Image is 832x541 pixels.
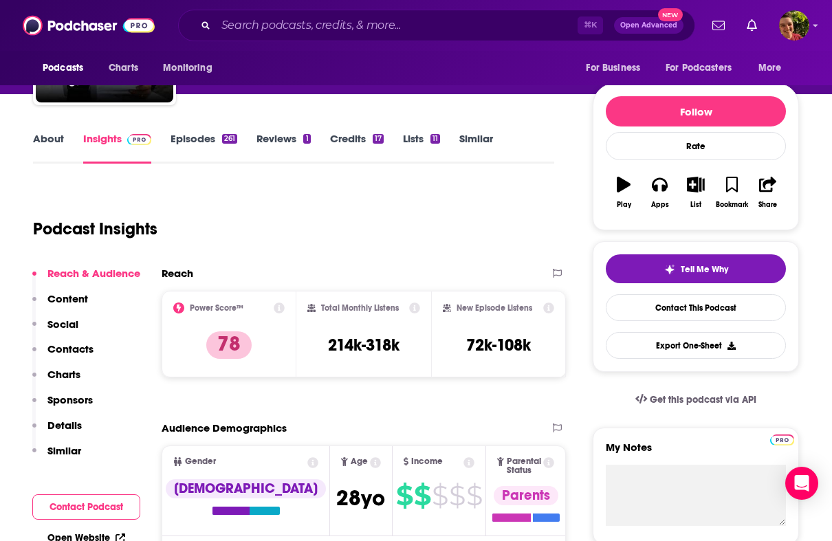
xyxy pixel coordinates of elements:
p: 78 [206,331,252,359]
h2: Total Monthly Listens [321,303,399,313]
div: 11 [430,134,440,144]
button: Similar [32,444,81,470]
span: Monitoring [163,58,212,78]
h1: Podcast Insights [33,219,157,239]
span: Open Advanced [620,22,677,29]
button: Apps [642,168,677,217]
a: Get this podcast via API [624,383,767,417]
span: ⌘ K [578,16,603,34]
span: Tell Me Why [681,264,728,275]
span: Gender [185,457,216,466]
button: Contacts [32,342,94,368]
a: Show notifications dropdown [741,14,763,37]
a: Charts [100,55,146,81]
div: Parents [494,486,558,505]
h3: 72k-108k [466,335,531,355]
span: $ [449,485,465,507]
h3: 214k-318k [328,335,399,355]
span: Parental Status [507,457,541,475]
span: More [758,58,782,78]
a: Pro website [770,432,794,445]
span: For Podcasters [666,58,732,78]
p: Charts [47,368,80,381]
button: Social [32,318,78,343]
button: open menu [576,55,657,81]
span: Charts [109,58,138,78]
h2: Power Score™ [190,303,243,313]
button: Follow [606,96,786,126]
button: Details [32,419,82,444]
button: Open AdvancedNew [614,17,683,34]
button: Share [750,168,786,217]
button: Show profile menu [779,10,809,41]
h2: Audience Demographics [162,421,287,434]
button: Export One-Sheet [606,332,786,359]
a: InsightsPodchaser Pro [83,132,151,164]
div: Rate [606,132,786,160]
p: Details [47,419,82,432]
button: List [678,168,714,217]
span: Age [351,457,368,466]
div: Play [617,201,631,209]
button: tell me why sparkleTell Me Why [606,254,786,283]
p: Social [47,318,78,331]
span: $ [432,485,448,507]
input: Search podcasts, credits, & more... [216,14,578,36]
div: Search podcasts, credits, & more... [178,10,695,41]
span: Get this podcast via API [650,394,756,406]
span: For Business [586,58,640,78]
a: Episodes261 [171,132,237,164]
div: Share [758,201,777,209]
p: Content [47,292,88,305]
p: Sponsors [47,393,93,406]
img: Podchaser - Follow, Share and Rate Podcasts [23,12,155,38]
button: open menu [33,55,101,81]
p: Contacts [47,342,94,355]
button: Reach & Audience [32,267,140,292]
img: Podchaser Pro [127,134,151,145]
div: List [690,201,701,209]
a: Show notifications dropdown [707,14,730,37]
a: Credits17 [330,132,384,164]
div: Bookmark [716,201,748,209]
button: Sponsors [32,393,93,419]
span: 28 yo [336,485,385,511]
p: Similar [47,444,81,457]
span: $ [396,485,413,507]
span: New [658,8,683,21]
span: Podcasts [43,58,83,78]
button: Contact Podcast [32,494,140,520]
img: User Profile [779,10,809,41]
span: Income [411,457,443,466]
div: Open Intercom Messenger [785,467,818,500]
img: tell me why sparkle [664,264,675,275]
span: $ [414,485,430,507]
button: open menu [749,55,799,81]
button: Content [32,292,88,318]
span: $ [466,485,482,507]
button: Play [606,168,642,217]
a: Reviews1 [256,132,310,164]
button: Bookmark [714,168,749,217]
div: Apps [651,201,669,209]
div: 261 [222,134,237,144]
button: open menu [153,55,230,81]
div: 17 [373,134,384,144]
img: Podchaser Pro [770,434,794,445]
label: My Notes [606,441,786,465]
div: [DEMOGRAPHIC_DATA] [166,479,326,498]
button: open menu [657,55,752,81]
h2: Reach [162,267,193,280]
a: About [33,132,64,164]
div: 1 [303,134,310,144]
span: Logged in as Marz [779,10,809,41]
a: Contact This Podcast [606,294,786,321]
h2: New Episode Listens [457,303,532,313]
p: Reach & Audience [47,267,140,280]
a: Lists11 [403,132,440,164]
button: Charts [32,368,80,393]
a: Similar [459,132,493,164]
